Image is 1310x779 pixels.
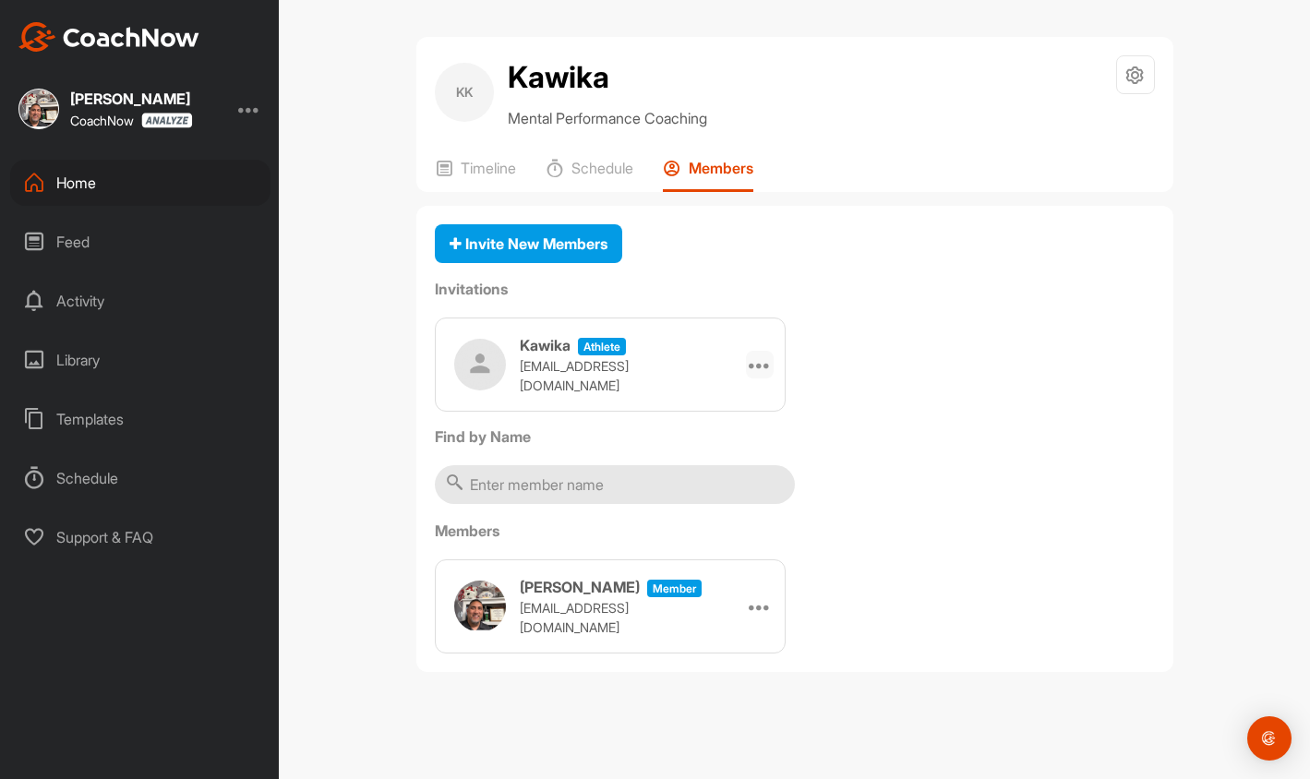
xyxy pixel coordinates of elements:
img: square_9cb084cafa294668138c9a3cfcfb073a.jpg [18,89,59,129]
label: Invitations [435,278,1155,300]
label: Members [435,520,1155,542]
p: [EMAIL_ADDRESS][DOMAIN_NAME] [520,598,704,637]
h2: Kawika [508,55,609,100]
div: Support & FAQ [10,514,270,560]
img: CoachNow analyze [141,113,193,128]
input: Enter member name [435,465,795,504]
div: KK [435,63,494,122]
div: Open Intercom Messenger [1247,716,1292,761]
div: [PERSON_NAME] [70,91,193,106]
p: Members [689,159,753,177]
div: Schedule [10,455,270,501]
div: Feed [10,219,270,265]
p: Schedule [571,159,633,177]
button: Invite New Members [435,224,622,264]
h3: Kawika [520,334,571,356]
p: Mental Performance Coaching [508,107,707,129]
h3: [PERSON_NAME] [520,576,640,598]
label: Find by Name [435,425,1155,448]
img: user [454,339,506,390]
div: Templates [10,396,270,442]
div: CoachNow [70,113,193,128]
p: Timeline [461,159,516,177]
p: [EMAIL_ADDRESS][DOMAIN_NAME] [520,356,704,395]
span: Invite New Members [450,234,607,253]
div: Home [10,160,270,206]
img: CoachNow [18,22,199,52]
img: user [454,581,506,632]
div: Library [10,337,270,383]
div: Activity [10,278,270,324]
span: athlete [578,338,626,355]
span: Member [647,580,702,597]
